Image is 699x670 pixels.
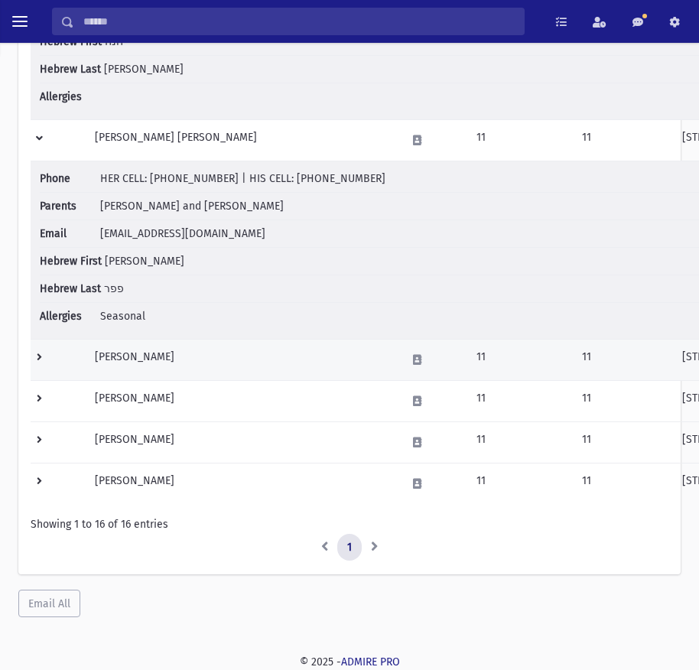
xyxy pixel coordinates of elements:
[74,8,524,35] input: Search
[12,654,687,670] div: © 2025 -
[100,200,284,213] span: [PERSON_NAME] and [PERSON_NAME]
[40,226,97,242] span: Email
[573,339,673,380] td: 11
[573,119,673,161] td: 11
[40,198,97,214] span: Parents
[105,255,184,268] span: [PERSON_NAME]
[86,421,397,463] td: [PERSON_NAME]
[467,463,573,504] td: 11
[86,463,397,504] td: [PERSON_NAME]
[341,655,400,668] a: ADMIRE PRO
[31,516,668,532] div: Showing 1 to 16 of 16 entries
[86,380,397,421] td: [PERSON_NAME]
[6,8,34,35] button: toggle menu
[467,339,573,380] td: 11
[40,281,101,297] span: Hebrew Last
[573,380,673,421] td: 11
[100,172,385,185] span: HER CELL: [PHONE_NUMBER] | HIS CELL: [PHONE_NUMBER]
[105,35,123,48] span: חנה
[467,380,573,421] td: 11
[40,308,97,324] span: Allergies
[104,63,184,76] span: [PERSON_NAME]
[40,89,97,105] span: Allergies
[467,119,573,161] td: 11
[86,339,397,380] td: [PERSON_NAME]
[573,463,673,504] td: 11
[104,282,124,295] span: פפר
[337,534,362,561] a: 1
[40,171,97,187] span: Phone
[18,590,80,617] button: Email All
[467,421,573,463] td: 11
[100,310,145,323] span: Seasonal
[40,253,102,269] span: Hebrew First
[40,61,101,77] span: Hebrew Last
[573,421,673,463] td: 11
[86,119,397,161] td: [PERSON_NAME] [PERSON_NAME]
[100,227,265,240] span: [EMAIL_ADDRESS][DOMAIN_NAME]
